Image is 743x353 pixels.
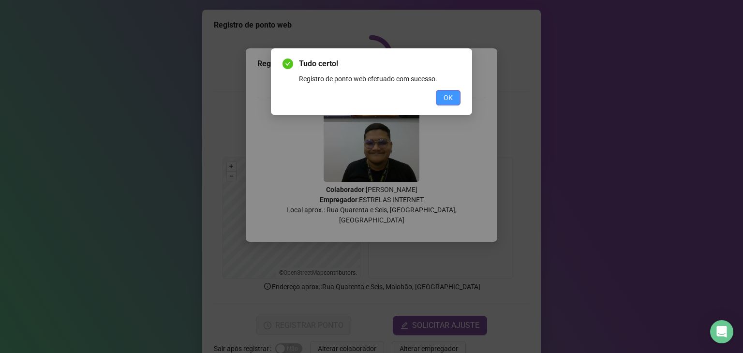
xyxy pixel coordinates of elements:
button: OK [436,90,461,105]
div: Open Intercom Messenger [710,320,733,343]
div: Registro de ponto web efetuado com sucesso. [299,74,461,84]
span: Tudo certo! [299,58,461,70]
span: check-circle [282,59,293,69]
span: OK [444,92,453,103]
